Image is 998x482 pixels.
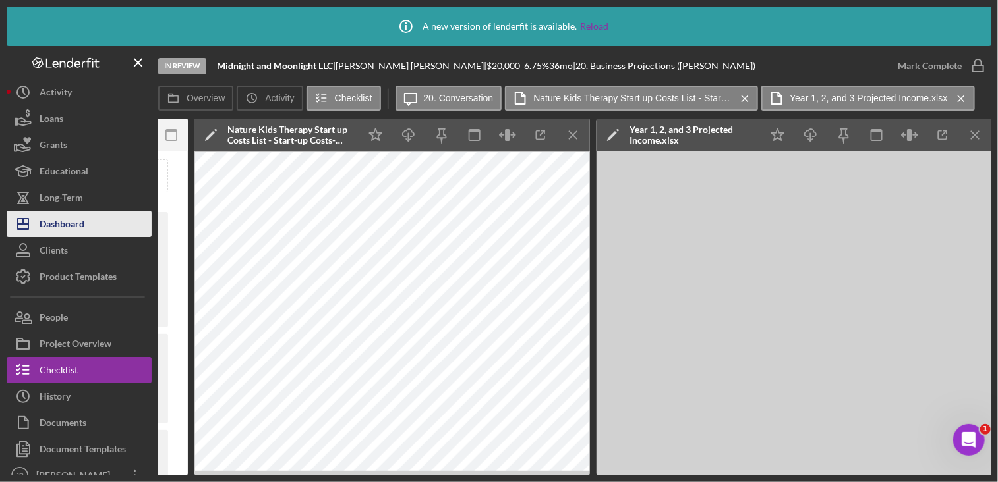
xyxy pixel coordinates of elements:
[390,10,608,43] div: A new version of lenderfit is available.
[7,304,152,331] button: People
[630,124,755,146] div: Year 1, 2, and 3 Projected Income.xlsx
[980,424,991,435] span: 1
[424,93,494,103] label: 20. Conversation
[7,410,152,436] button: Documents
[307,86,381,111] button: Checklist
[7,331,152,357] button: Project Overview
[953,424,985,456] iframe: Intercom live chat
[549,61,573,71] div: 36 mo
[158,58,206,74] div: In Review
[486,60,520,71] span: $20,000
[158,86,233,111] button: Overview
[597,151,992,475] iframe: Document Preview
[580,21,608,32] a: Reload
[573,61,755,71] div: | 20. Business Projections ([PERSON_NAME])
[40,383,71,413] div: History
[40,410,86,439] div: Documents
[7,383,152,410] button: History
[7,436,152,462] button: Document Templates
[396,86,502,111] button: 20. Conversation
[40,357,78,387] div: Checklist
[40,304,68,334] div: People
[790,93,947,103] label: Year 1, 2, and 3 Projected Income.xlsx
[885,53,991,79] button: Mark Complete
[237,86,303,111] button: Activity
[217,61,336,71] div: |
[524,61,549,71] div: 6.75 %
[336,61,486,71] div: [PERSON_NAME] [PERSON_NAME] |
[505,86,758,111] button: Nature Kids Therapy Start up Costs List - Start-up Costs-compressed.pdf
[187,93,225,103] label: Overview
[335,93,372,103] label: Checklist
[533,93,731,103] label: Nature Kids Therapy Start up Costs List - Start-up Costs-compressed.pdf
[265,93,294,103] label: Activity
[40,436,126,466] div: Document Templates
[40,331,111,360] div: Project Overview
[16,472,24,479] text: JR
[7,357,152,383] button: Checklist
[227,124,353,146] div: Nature Kids Therapy Start up Costs List - Start-up Costs-compressed.pdf
[761,86,974,111] button: Year 1, 2, and 3 Projected Income.xlsx
[898,53,962,79] div: Mark Complete
[217,60,333,71] b: Midnight and Moonlight LLC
